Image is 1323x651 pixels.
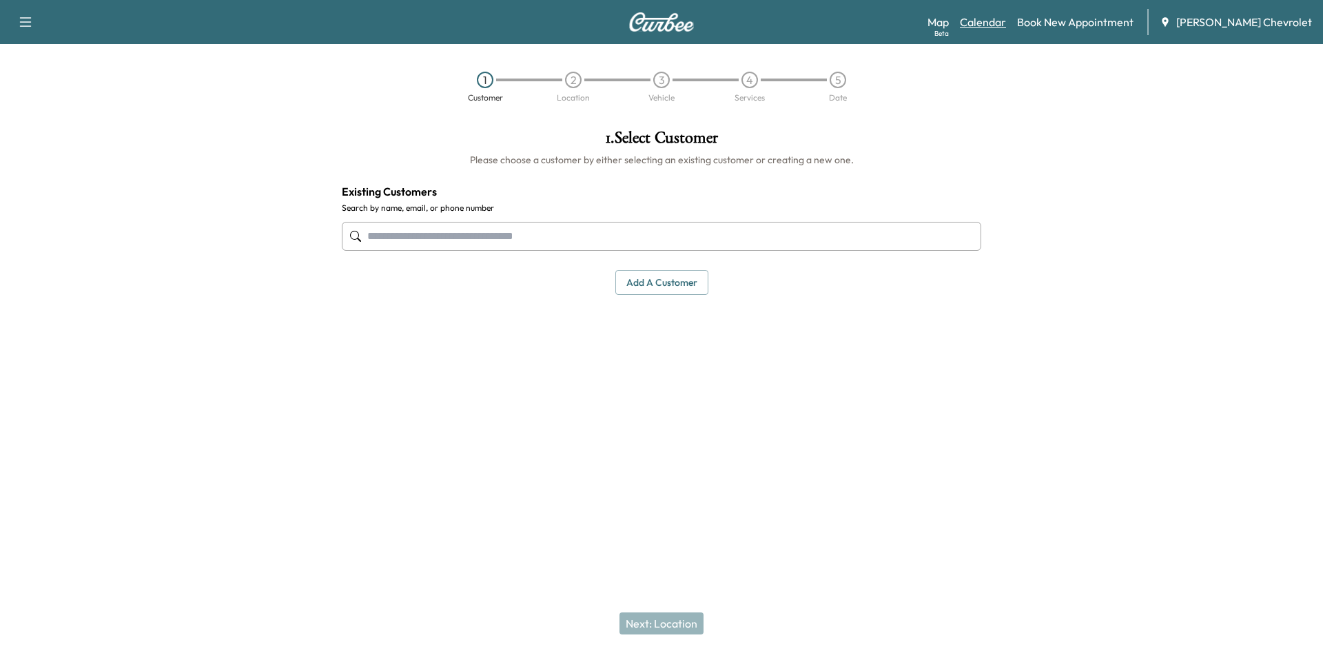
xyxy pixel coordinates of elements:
a: Calendar [960,14,1006,30]
a: Book New Appointment [1017,14,1134,30]
img: Curbee Logo [628,12,695,32]
div: Beta [934,28,949,39]
label: Search by name, email, or phone number [342,203,981,214]
div: Location [557,94,590,102]
h6: Please choose a customer by either selecting an existing customer or creating a new one. [342,153,981,167]
div: Vehicle [648,94,675,102]
div: Date [829,94,847,102]
div: 3 [653,72,670,88]
div: 1 [477,72,493,88]
h4: Existing Customers [342,183,981,200]
span: [PERSON_NAME] Chevrolet [1176,14,1312,30]
div: 5 [830,72,846,88]
div: 4 [741,72,758,88]
button: Add a customer [615,270,708,296]
div: Customer [468,94,503,102]
div: 2 [565,72,582,88]
div: Services [735,94,765,102]
h1: 1 . Select Customer [342,130,981,153]
a: MapBeta [927,14,949,30]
